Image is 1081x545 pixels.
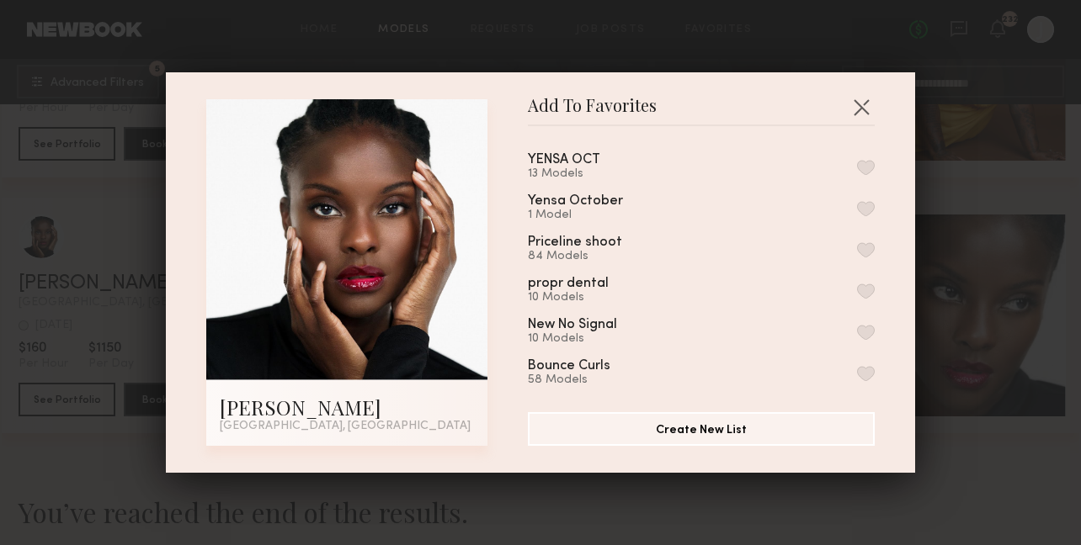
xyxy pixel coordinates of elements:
[528,250,663,263] div: 84 Models
[528,194,623,209] div: Yensa October
[528,209,663,222] div: 1 Model
[528,373,651,387] div: 58 Models
[528,291,649,304] div: 10 Models
[528,99,657,124] span: Add To Favorites
[528,318,617,332] div: New No Signal
[528,412,875,446] button: Create New List
[528,277,609,291] div: propr dental
[528,235,622,250] div: Priceline shoot
[220,421,474,432] div: [GEOGRAPHIC_DATA], [GEOGRAPHIC_DATA]
[528,332,658,346] div: 10 Models
[528,153,600,167] div: YENSA OCT
[220,394,474,421] div: [PERSON_NAME]
[528,167,641,181] div: 13 Models
[528,359,610,373] div: Bounce Curls
[848,93,875,120] button: Close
